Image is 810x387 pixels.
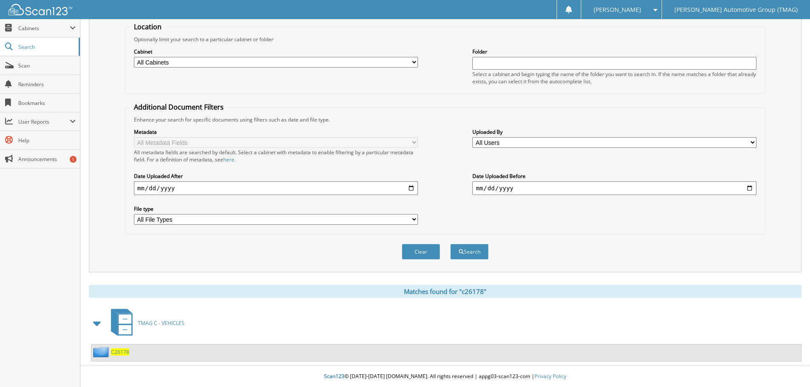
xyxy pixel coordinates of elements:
[130,116,761,123] div: Enhance your search for specific documents using filters such as date and file type.
[134,128,418,136] label: Metadata
[134,172,418,180] label: Date Uploaded After
[130,102,228,112] legend: Additional Document Filters
[18,155,76,163] span: Announcements
[472,128,756,136] label: Uploaded By
[472,71,756,85] div: Select a cabinet and begin typing the name of the folder you want to search in. If the name match...
[450,244,489,260] button: Search
[111,348,129,356] a: C26178
[402,244,440,260] button: Clear
[89,285,801,298] div: Matches found for "c26178"
[130,22,166,31] legend: Location
[134,48,418,55] label: Cabinet
[18,25,70,32] span: Cabinets
[130,36,761,43] div: Optionally limit your search to a particular cabinet or folder
[93,347,111,357] img: folder2.png
[138,319,185,327] span: TMAG C - VEHICLES
[134,205,418,212] label: File type
[134,149,418,163] div: All metadata fields are searched by default. Select a cabinet with metadata to enable filtering b...
[18,137,76,144] span: Help
[18,118,70,125] span: User Reports
[324,373,344,380] span: Scan123
[18,81,76,88] span: Reminders
[223,156,234,163] a: here
[18,62,76,69] span: Scan
[70,156,77,163] div: 1
[594,7,641,12] span: [PERSON_NAME]
[80,366,810,387] div: © [DATE]-[DATE] [DOMAIN_NAME]. All rights reserved | appg03-scan123-com |
[472,172,756,180] label: Date Uploaded Before
[106,306,185,340] a: TMAG C - VEHICLES
[134,181,418,195] input: start
[472,48,756,55] label: Folder
[534,373,566,380] a: Privacy Policy
[18,43,74,51] span: Search
[674,7,798,12] span: [PERSON_NAME] Automotive Group (TMAG)
[9,4,72,15] img: scan123-logo-white.svg
[472,181,756,195] input: end
[18,99,76,107] span: Bookmarks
